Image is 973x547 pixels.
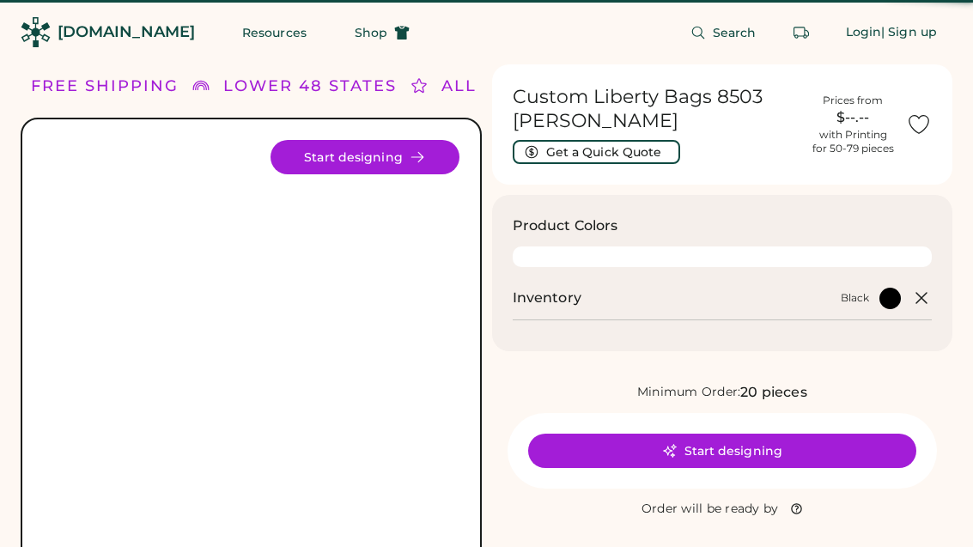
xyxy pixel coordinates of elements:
[271,140,459,174] button: Start designing
[222,15,327,50] button: Resources
[841,291,869,305] div: Black
[513,85,800,133] h1: Custom Liberty Bags 8503 [PERSON_NAME]
[21,17,51,47] img: Rendered Logo - Screens
[31,75,179,98] div: FREE SHIPPING
[784,15,818,50] button: Retrieve an order
[513,288,581,308] h2: Inventory
[637,384,741,401] div: Minimum Order:
[58,21,195,43] div: [DOMAIN_NAME]
[528,434,916,468] button: Start designing
[740,382,806,403] div: 20 pieces
[713,27,757,39] span: Search
[355,27,387,39] span: Shop
[441,75,561,98] div: ALL ORDERS
[334,15,430,50] button: Shop
[642,501,779,518] div: Order will be ready by
[223,75,397,98] div: LOWER 48 STATES
[670,15,777,50] button: Search
[823,94,883,107] div: Prices from
[513,216,618,236] h3: Product Colors
[810,107,896,128] div: $--.--
[881,24,937,41] div: | Sign up
[846,24,882,41] div: Login
[812,128,894,155] div: with Printing for 50-79 pieces
[513,140,680,164] button: Get a Quick Quote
